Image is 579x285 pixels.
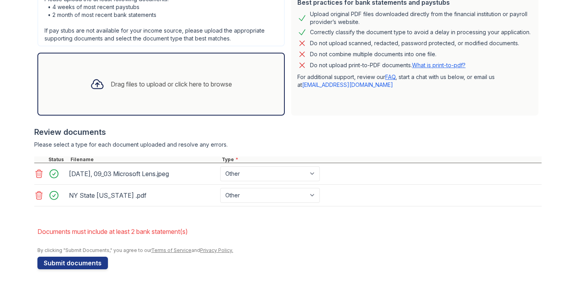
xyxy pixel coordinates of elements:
[385,74,395,80] a: FAQ
[37,224,542,239] li: Documents must include at least 2 bank statement(s)
[47,156,69,163] div: Status
[34,127,542,138] div: Review documents
[297,73,532,89] p: For additional support, review our , start a chat with us below, or email us at
[151,247,191,253] a: Terms of Service
[310,39,519,48] div: Do not upload scanned, redacted, password protected, or modified documents.
[302,81,393,88] a: [EMAIL_ADDRESS][DOMAIN_NAME]
[200,247,233,253] a: Privacy Policy.
[310,10,532,26] div: Upload original PDF files downloaded directly from the financial institution or payroll provider’...
[69,167,217,180] div: [DATE], 09_03 Microsoft Lens.jpeg
[310,50,436,59] div: Do not combine multiple documents into one file.
[310,61,466,69] p: Do not upload print-to-PDF documents.
[111,79,232,89] div: Drag files to upload or click here to browse
[69,189,217,202] div: NY State [US_STATE] .pdf
[37,247,542,254] div: By clicking "Submit Documents," you agree to our and
[412,62,466,68] a: What is print-to-pdf?
[34,141,542,149] div: Please select a type for each document uploaded and resolve any errors.
[37,257,108,269] button: Submit documents
[69,156,220,163] div: Filename
[310,28,531,37] div: Correctly classify the document type to avoid a delay in processing your application.
[220,156,542,163] div: Type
